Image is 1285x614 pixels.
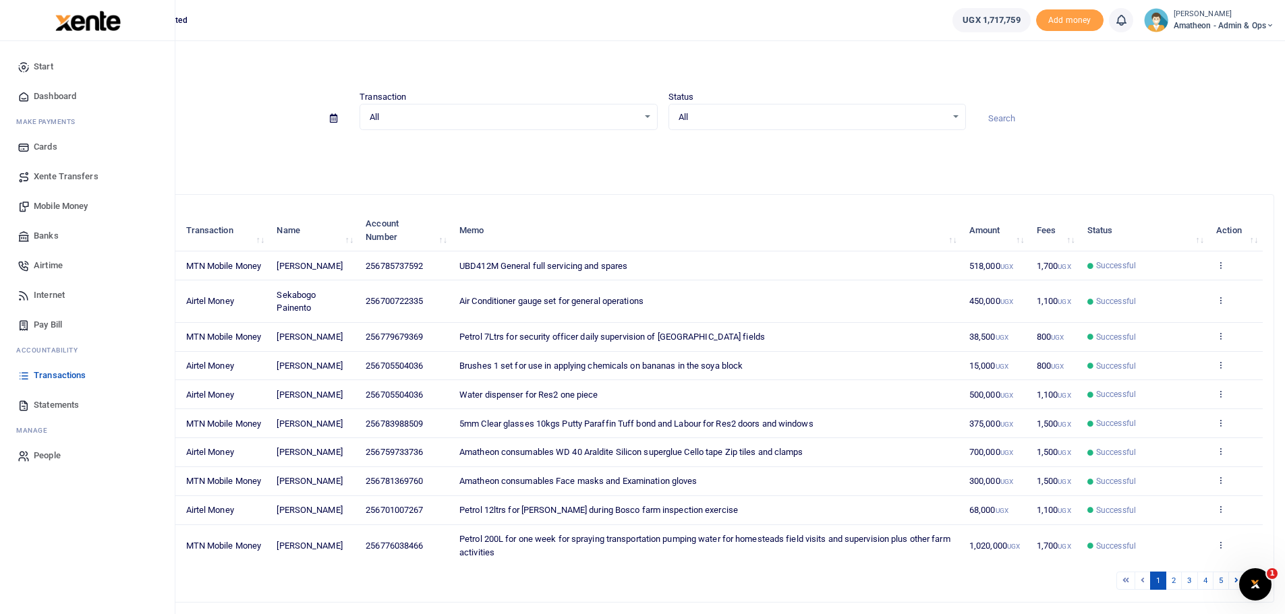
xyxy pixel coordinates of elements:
iframe: Intercom live chat [1239,568,1272,601]
a: profile-user [PERSON_NAME] Amatheon - Admin & Ops [1144,8,1274,32]
span: 15,000 [969,361,1008,371]
small: UGX [1051,334,1064,341]
span: Successful [1096,417,1136,429]
span: countability [26,345,78,355]
span: 256781369760 [366,476,423,486]
small: UGX [1007,543,1020,550]
span: Water dispenser for Res2 one piece [459,390,598,400]
small: UGX [1000,449,1013,456]
span: [PERSON_NAME] [277,447,342,457]
span: Amatheon consumables Face masks and Examination gloves [459,476,697,486]
input: select period [51,107,319,130]
span: 800 [1037,332,1064,342]
span: 5mm Clear glasses 10kgs Putty Paraffin Tuff bond and Labour for Res2 doors and windows [459,419,813,429]
a: logo-small logo-large logo-large [54,15,121,25]
span: [PERSON_NAME] [277,505,342,515]
span: [PERSON_NAME] [277,332,342,342]
span: 300,000 [969,476,1013,486]
span: Successful [1096,295,1136,307]
small: UGX [1058,392,1070,399]
span: 1,500 [1037,476,1071,486]
a: 5 [1213,572,1229,590]
span: Internet [34,288,65,302]
span: Successful [1096,504,1136,516]
span: Airtel Money [186,390,234,400]
small: UGX [1051,363,1064,370]
small: UGX [1058,543,1070,550]
span: 256700722335 [366,296,423,306]
span: 256705504036 [366,390,423,400]
span: [PERSON_NAME] [277,261,342,271]
span: Successful [1096,331,1136,343]
small: UGX [996,507,1008,514]
th: Fees: activate to sort column ascending [1029,210,1080,251]
a: Internet [11,280,164,310]
span: Successful [1096,540,1136,552]
li: Ac [11,340,164,361]
span: Add money [1036,9,1104,32]
span: 1,100 [1037,505,1071,515]
a: 3 [1181,572,1197,590]
span: Airtel Money [186,296,234,306]
span: 256759733736 [366,447,423,457]
small: UGX [1058,478,1070,485]
span: All [679,111,946,124]
a: Transactions [11,361,164,390]
small: UGX [1000,298,1013,305]
span: 800 [1037,361,1064,371]
span: 38,500 [969,332,1008,342]
small: UGX [1000,263,1013,270]
span: MTN Mobile Money [186,419,262,429]
span: 1,500 [1037,447,1071,457]
span: [PERSON_NAME] [277,361,342,371]
small: UGX [996,334,1008,341]
span: Successful [1096,446,1136,458]
span: ake Payments [23,117,76,127]
small: UGX [1058,449,1070,456]
span: Petrol 12ltrs for [PERSON_NAME] during Bosco farm inspection exercise [459,505,738,515]
span: 256701007267 [366,505,423,515]
span: 1,100 [1037,390,1071,400]
span: Dashboard [34,90,76,103]
span: Mobile Money [34,199,88,213]
span: [PERSON_NAME] [277,541,342,551]
span: MTN Mobile Money [186,261,262,271]
span: Cards [34,140,57,154]
span: 256776038466 [366,541,423,551]
small: UGX [1000,392,1013,399]
img: logo-large [55,11,121,31]
span: Pay Bill [34,318,62,332]
span: 700,000 [969,447,1013,457]
a: Banks [11,221,164,251]
span: Successful [1096,360,1136,372]
span: Airtel Money [186,505,234,515]
th: Memo: activate to sort column ascending [452,210,962,251]
div: Showing 1 to 10 of 48 entries [63,570,557,591]
span: Air Conditioner gauge set for general operations [459,296,644,306]
span: MTN Mobile Money [186,332,262,342]
li: Wallet ballance [947,8,1035,32]
a: 2 [1166,572,1182,590]
span: 256705504036 [366,361,423,371]
small: UGX [1058,263,1070,270]
span: 256783988509 [366,419,423,429]
th: Account Number: activate to sort column ascending [358,210,452,251]
small: UGX [1058,507,1070,514]
span: [PERSON_NAME] [277,390,342,400]
th: Transaction: activate to sort column ascending [178,210,269,251]
small: UGX [1058,421,1070,428]
a: Add money [1036,14,1104,24]
a: People [11,441,164,470]
a: Airtime [11,251,164,280]
p: Download [51,146,1274,160]
h4: Transactions [51,58,1274,73]
span: Airtime [34,259,63,272]
th: Action: activate to sort column ascending [1209,210,1263,251]
span: Amatheon - Admin & Ops [1174,20,1274,32]
span: 500,000 [969,390,1013,400]
span: Brushes 1 set for use in applying chemicals on bananas in the soya block [459,361,743,371]
a: Statements [11,390,164,420]
li: Toup your wallet [1036,9,1104,32]
li: M [11,420,164,441]
small: UGX [996,363,1008,370]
